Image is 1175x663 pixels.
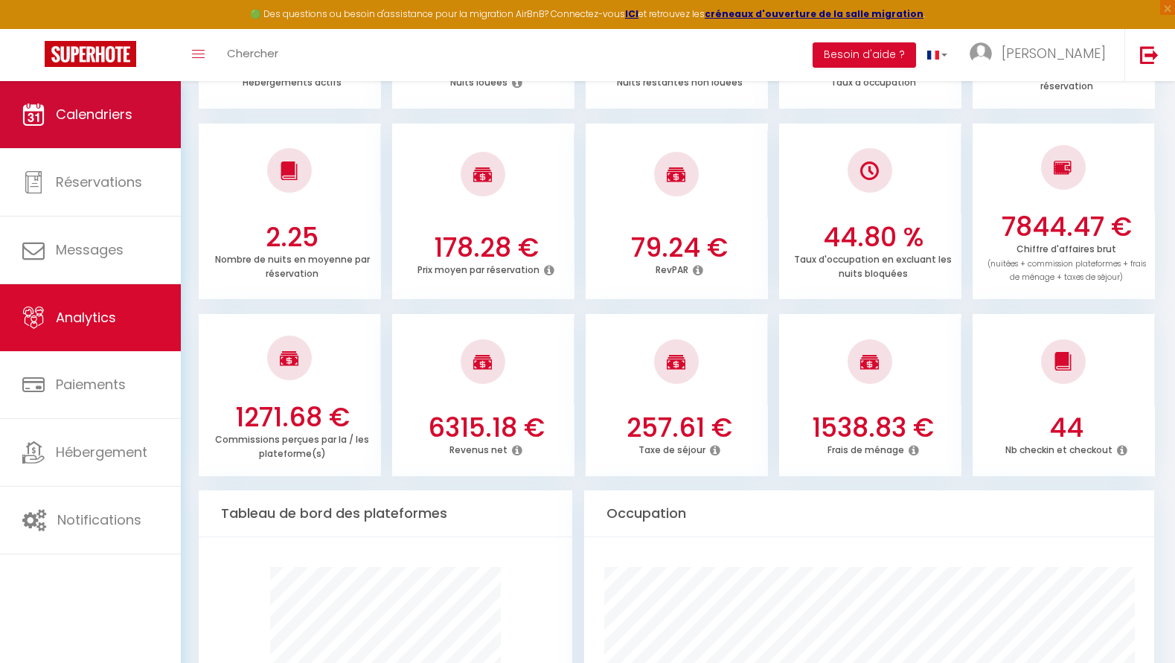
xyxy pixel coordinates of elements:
p: Commissions perçues par la / les plateforme(s) [215,430,369,460]
p: RevPAR [656,260,688,276]
h3: 1271.68 € [208,402,377,433]
h3: 178.28 € [401,232,570,263]
h3: 6315.18 € [401,412,570,443]
h3: 257.61 € [595,412,763,443]
p: Taxe de séjour [638,441,705,456]
h3: 44 [982,412,1150,443]
a: Chercher [216,29,289,81]
span: Analytics [56,308,116,327]
button: Besoin d'aide ? [813,42,916,68]
img: NO IMAGE [860,161,879,180]
span: [PERSON_NAME] [1002,44,1106,63]
h3: 1538.83 € [788,412,957,443]
p: Taux d'occupation en excluant les nuits bloquées [794,250,952,280]
h3: 7844.47 € [982,211,1150,243]
a: ICI [625,7,638,20]
span: Réservations [56,173,142,191]
img: NO IMAGE [1054,158,1072,176]
span: Hébergement [56,443,147,461]
h3: 2.25 [208,222,377,253]
h3: 79.24 € [595,232,763,263]
p: Frais de ménage [827,441,904,456]
a: ... [PERSON_NAME] [958,29,1124,81]
span: Notifications [57,510,141,529]
span: (nuitées + commission plateformes + frais de ménage + taxes de séjour) [987,258,1146,284]
img: logout [1140,45,1159,64]
span: Messages [56,240,124,259]
p: Chiffre d'affaires brut [987,240,1146,284]
div: Occupation [584,490,1154,537]
img: Super Booking [45,41,136,67]
p: Prix moyen par réservation [417,260,540,276]
a: créneaux d'ouverture de la salle migration [705,7,923,20]
p: Revenus net [449,441,508,456]
span: Calendriers [56,105,132,124]
button: Ouvrir le widget de chat LiveChat [12,6,57,51]
img: ... [970,42,992,65]
p: Nombre moyen de voyageurs par réservation [990,63,1143,92]
span: Chercher [227,45,278,61]
div: Tableau de bord des plateformes [199,490,572,537]
p: Nb checkin et checkout [1005,441,1112,456]
h3: 44.80 % [788,222,957,253]
p: Nombre de nuits en moyenne par réservation [215,250,370,280]
span: Paiements [56,375,126,394]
